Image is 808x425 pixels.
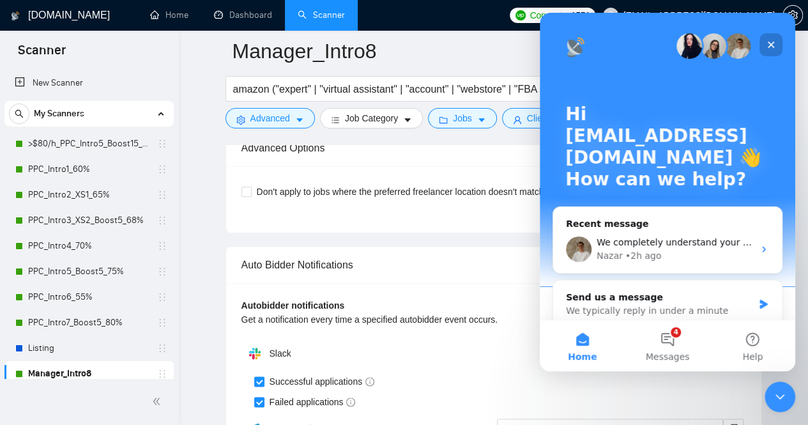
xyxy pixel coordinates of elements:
div: Nazar [57,236,83,250]
div: • 2h ago [86,236,122,250]
span: folder [439,115,448,125]
span: info-circle [365,377,374,386]
a: PPC_Intro2_XS1_65% [28,182,149,208]
span: Home [28,339,57,348]
span: user [513,115,522,125]
span: holder [157,318,167,328]
a: PPC_Intro3_XS2_Boost5_68% [28,208,149,233]
span: holder [157,267,167,277]
div: Close [220,20,243,43]
a: New Scanner [15,70,164,96]
span: holder [157,369,167,379]
a: homeHome [150,10,188,20]
span: setting [783,10,802,20]
input: Scanner name... [232,35,736,67]
span: Slack [269,348,291,359]
span: Don't apply to jobs where the preferred freelancer location doesn't match your selected freelance... [252,185,687,199]
b: Autobidder notifications [241,300,345,311]
span: holder [157,292,167,302]
span: caret-down [295,115,304,125]
button: barsJob Categorycaret-down [320,108,423,128]
div: Get a notification every time a specified autobidder event occurs. [241,313,620,327]
div: Advanced Options [241,130,746,166]
li: New Scanner [4,70,174,96]
iframe: Intercom live chat [540,13,795,371]
span: Jobs [453,111,472,125]
button: folderJobscaret-down [428,108,497,128]
img: hpQkSZIkSZIkSZIkSZIkSZIkSZIkSZIkSZIkSZIkSZIkSZIkSZIkSZIkSZIkSZIkSZIkSZIkSZIkSZIkSZIkSZIkSZIkSZIkS... [242,341,268,366]
span: Messages [106,339,150,348]
span: caret-down [477,115,486,125]
span: holder [157,164,167,174]
iframe: Intercom live chat [765,382,795,412]
span: user [606,11,615,20]
a: >$80/h_PPC_Intro5_Boost15_65% [28,131,149,157]
span: Successful applications [264,375,380,389]
img: upwork-logo.png [515,10,526,20]
span: holder [157,215,167,226]
span: bars [331,115,340,125]
span: Failed applications [264,395,361,409]
div: Auto Bidder Notifications [241,247,746,283]
span: Scanner [8,41,76,68]
span: setting [236,115,245,125]
span: caret-down [403,115,412,125]
button: setting [782,5,803,26]
a: Listing [28,336,149,361]
a: setting [782,10,803,20]
a: PPC_Intro5_Boost5_75% [28,259,149,284]
span: holder [157,139,167,149]
button: settingAdvancedcaret-down [225,108,315,128]
img: logo [11,6,20,26]
a: dashboardDashboard [214,10,272,20]
span: info-circle [346,398,355,406]
span: holder [157,190,167,200]
a: PPC_Intro1_60% [28,157,149,182]
span: holder [157,343,167,353]
a: PPC_Intro4_70% [28,233,149,259]
span: search [10,109,29,118]
span: My Scanners [34,101,84,127]
button: userClientcaret-down [502,108,575,128]
button: Help [171,307,255,359]
span: Client [527,111,550,125]
a: PPC_Intro7_Boost5_80% [28,310,149,336]
span: holder [157,241,167,251]
span: Help [202,339,223,348]
div: Send us a message [26,278,213,291]
div: Send us a messageWe typically reply in under a minute [13,267,243,316]
span: Advanced [250,111,290,125]
li: My Scanners [4,101,174,387]
span: Connects: [530,8,568,22]
span: Job Category [345,111,398,125]
a: Manager_Intro8 [28,361,149,387]
input: Search Freelance Jobs... [233,81,574,97]
button: search [9,104,29,124]
a: PPC_Intro6_55% [28,284,149,310]
span: 1551 [571,8,590,22]
span: double-left [152,395,165,408]
button: Messages [85,307,170,359]
a: searchScanner [298,10,345,20]
div: We typically reply in under a minute [26,291,213,305]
